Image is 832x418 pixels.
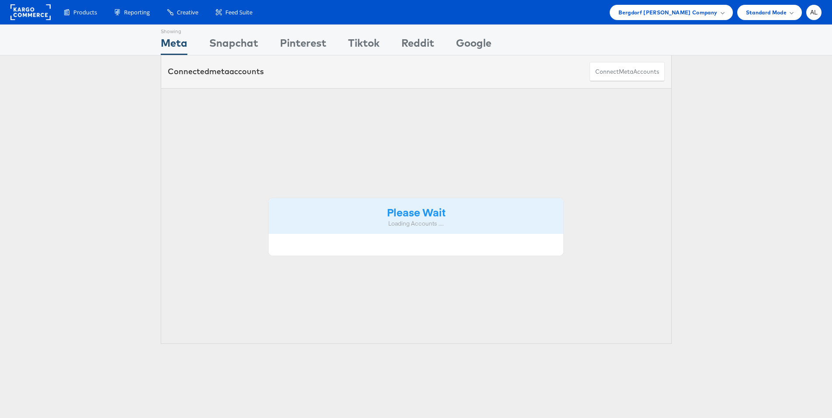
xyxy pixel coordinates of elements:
[456,35,491,55] div: Google
[209,35,258,55] div: Snapchat
[161,35,187,55] div: Meta
[73,8,97,17] span: Products
[168,66,264,77] div: Connected accounts
[746,8,787,17] span: Standard Mode
[810,10,818,15] span: AL
[387,205,445,219] strong: Please Wait
[161,25,187,35] div: Showing
[619,68,633,76] span: meta
[590,62,665,82] button: ConnectmetaAccounts
[209,66,229,76] span: meta
[275,219,557,228] div: Loading Accounts ....
[348,35,380,55] div: Tiktok
[401,35,434,55] div: Reddit
[618,8,717,17] span: Bergdorf [PERSON_NAME] Company
[177,8,198,17] span: Creative
[124,8,150,17] span: Reporting
[280,35,326,55] div: Pinterest
[225,8,252,17] span: Feed Suite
